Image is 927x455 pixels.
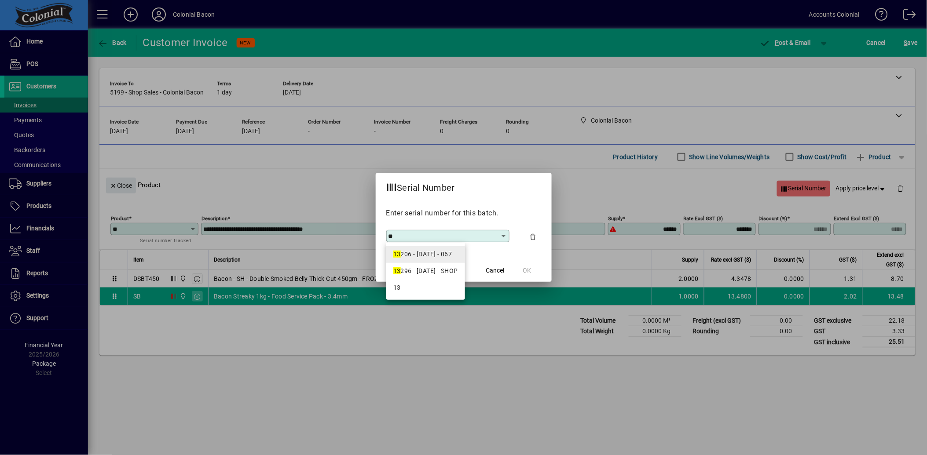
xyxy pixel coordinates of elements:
div: 296 - [DATE] - SHOP [393,266,458,276]
div: 206 - [DATE] - 067 [393,250,458,259]
em: 13 [393,251,401,258]
mat-option: 13206 - 02.10.25 - 067 [386,246,465,263]
div: 13 [393,283,458,292]
button: Cancel [481,262,509,278]
h2: Serial Number [376,173,465,199]
span: Cancel [486,266,505,275]
em: 13 [393,267,401,274]
p: Enter serial number for this batch. [386,208,541,218]
mat-option: 13 [386,280,465,296]
mat-option: 13296 - 02.10.25 - SHOP [386,263,465,280]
